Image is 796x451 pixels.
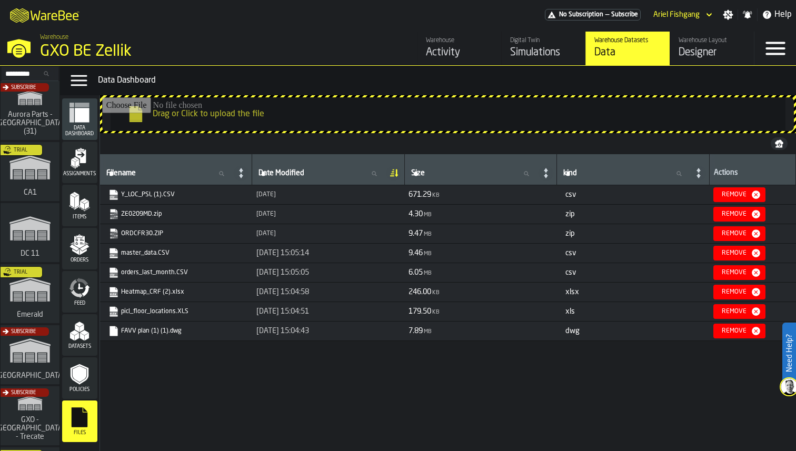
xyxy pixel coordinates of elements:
div: Designer [679,45,745,60]
div: Updated: 15/09/2025, 10:50:19 Created: 15/09/2025, 10:50:19 [256,211,401,218]
li: menu Datasets [62,314,97,356]
span: Trial [14,147,27,153]
span: Subscribe [11,390,36,396]
span: label [106,169,136,177]
label: button-toggle-Notifications [738,9,757,20]
span: [DATE] 15:05:05 [256,268,309,277]
a: link-to-/wh/i/7274009e-5361-4e21-8e36-7045ee840609/simulations [1,386,59,447]
span: MB [424,270,432,276]
span: Data Dashboard [62,125,97,137]
span: [DATE] 15:04:51 [256,307,309,316]
span: Feed [62,300,97,306]
a: link-to-/wh/i/5fa160b1-7992-442a-9057-4226e3d2ae6d/designer [670,32,754,65]
a: link-to-/wh/i/76e2a128-1b54-4d66-80d4-05ae4c277723/simulations [1,142,59,203]
span: zip [565,211,575,218]
span: Subscribe [11,85,36,91]
span: MB [424,251,432,257]
span: Y_LOC_PSL (1).CSV [106,187,246,202]
span: [DATE] 15:04:58 [256,288,309,296]
span: MB [424,232,432,237]
button: button-Remove [713,187,765,202]
a: link-to-https://s3.eu-west-1.amazonaws.com/5fa160b1-7992-442a-9057-4226e3d2ae6d.wh.prod.warebee.c... [108,287,242,297]
span: [DATE] 15:04:43 [256,327,309,335]
a: link-to-/wh/i/576ff85d-1d82-4029-ae14-f0fa99bd4ee3/simulations [1,264,59,325]
span: 7.89 [409,327,423,335]
span: orders_last_month.CSV [106,265,246,280]
div: DropdownMenuValue-Ariel Fishgang [649,8,714,21]
span: master_data.CSV [106,246,246,260]
label: button-toggle-Help [758,8,796,21]
a: link-to-https://s3.eu-west-1.amazonaws.com/5fa160b1-7992-442a-9057-4226e3d2ae6d.wh.prod.warebee.c... [108,306,242,317]
span: KB [432,193,440,198]
span: Policies [62,387,97,393]
div: Remove [718,288,751,296]
span: ZE0209MD.zip [106,207,246,222]
span: 6.05 [409,269,423,276]
label: Need Help? [783,324,795,383]
a: link-to-/wh/i/aa2e4adb-2cd5-4688-aa4a-ec82bcf75d46/simulations [1,81,59,142]
a: link-to-/wh/i/5fa160b1-7992-442a-9057-4226e3d2ae6d/pricing/ [545,9,641,21]
li: menu Orders [62,228,97,270]
div: Remove [718,230,751,237]
span: picl_floor_locations.XLS [106,304,246,319]
div: Data Dashboard [98,74,792,87]
a: link-to-https://s3.eu-west-1.amazonaws.com/5fa160b1-7992-442a-9057-4226e3d2ae6d.wh.prod.warebee.c... [108,248,242,258]
div: Updated: 15/09/2025, 10:50:40 Created: 15/09/2025, 10:50:40 [256,191,401,198]
li: menu Items [62,185,97,227]
button: button-Remove [713,324,765,338]
span: FAVV plan (1) (1).dwg [106,324,246,338]
a: link-to-https://s3.eu-west-1.amazonaws.com/5fa160b1-7992-442a-9057-4226e3d2ae6d.wh.prod.warebee.c... [108,189,242,200]
div: Remove [718,269,751,276]
div: Actions [714,168,791,179]
span: label [563,169,577,177]
input: Drag or Click to upload the file [102,97,794,131]
span: [DATE] 15:05:14 [256,249,309,257]
a: link-to-/wh/i/5fa160b1-7992-442a-9057-4226e3d2ae6d/feed/ [417,32,501,65]
span: Assignments [62,171,97,177]
div: GXO BE Zellik [40,42,324,61]
span: MB [424,329,432,335]
span: DC 11 [18,249,42,258]
span: ORDCFR30.ZIP [106,226,246,241]
span: csv [565,249,576,257]
div: Menu Subscription [545,9,641,21]
span: KB [432,290,440,296]
div: Digital Twin [510,37,577,44]
span: xlsx [565,288,579,296]
a: link-to-/wh/i/b5402f52-ce28-4f27-b3d4-5c6d76174849/simulations [1,325,59,386]
span: 4.30 [409,211,423,218]
div: Warehouse Layout [679,37,745,44]
span: zip [565,230,575,237]
button: button-Remove [713,304,765,319]
span: xls [565,308,575,315]
li: menu Policies [62,357,97,399]
a: link-to-https://s3.eu-west-1.amazonaws.com/5fa160b1-7992-442a-9057-4226e3d2ae6d.wh.prod.warebee.c... [108,228,242,239]
button: button-Remove [713,207,765,222]
span: KB [432,309,440,315]
a: link-to-/wh/i/5fa160b1-7992-442a-9057-4226e3d2ae6d/simulations [501,32,585,65]
span: Orders [62,257,97,263]
button: button-Remove [713,226,765,241]
input: label [104,167,233,181]
div: Remove [718,327,751,335]
input: label [409,167,538,181]
button: button-Remove [713,285,765,299]
span: 9.46 [409,249,423,257]
li: menu Data Dashboard [62,98,97,141]
span: Trial [14,269,27,275]
span: Help [774,8,792,21]
span: Subscribe [611,11,638,18]
li: menu Assignments [62,142,97,184]
a: link-to-/wh/i/5fa160b1-7992-442a-9057-4226e3d2ae6d/data [585,32,670,65]
li: menu Files [62,400,97,443]
span: dwg [565,327,580,335]
button: button- [771,137,788,150]
button: button-Remove [713,246,765,260]
label: button-toggle-Menu [754,32,796,65]
input: label [561,167,690,181]
div: Warehouse Datasets [594,37,661,44]
span: Datasets [62,344,97,349]
span: — [605,11,609,18]
button: button-Remove [713,265,765,280]
span: 246.00 [409,288,431,296]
